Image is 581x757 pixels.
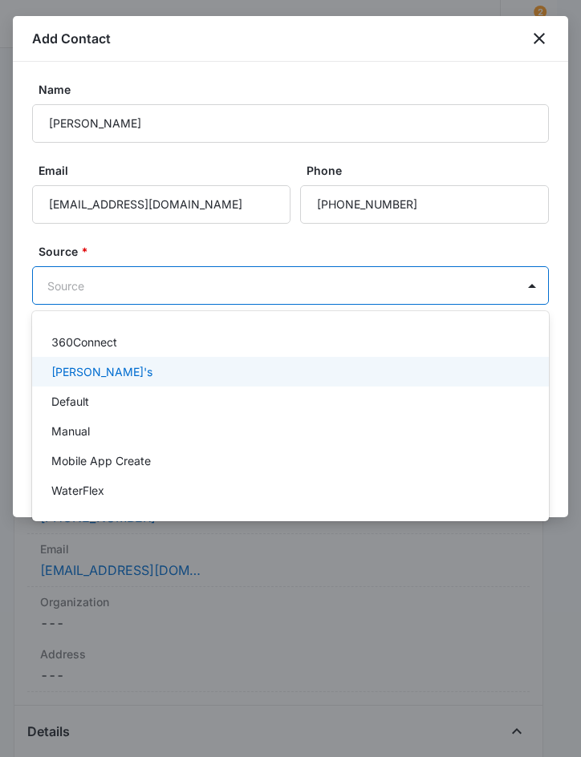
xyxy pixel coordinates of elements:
p: WaterFlex [51,482,104,499]
p: Manual [51,423,90,439]
p: Mobile App Create [51,452,151,469]
p: 360Connect [51,334,117,350]
p: [PERSON_NAME]'s [51,363,152,380]
p: Default [51,393,89,410]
